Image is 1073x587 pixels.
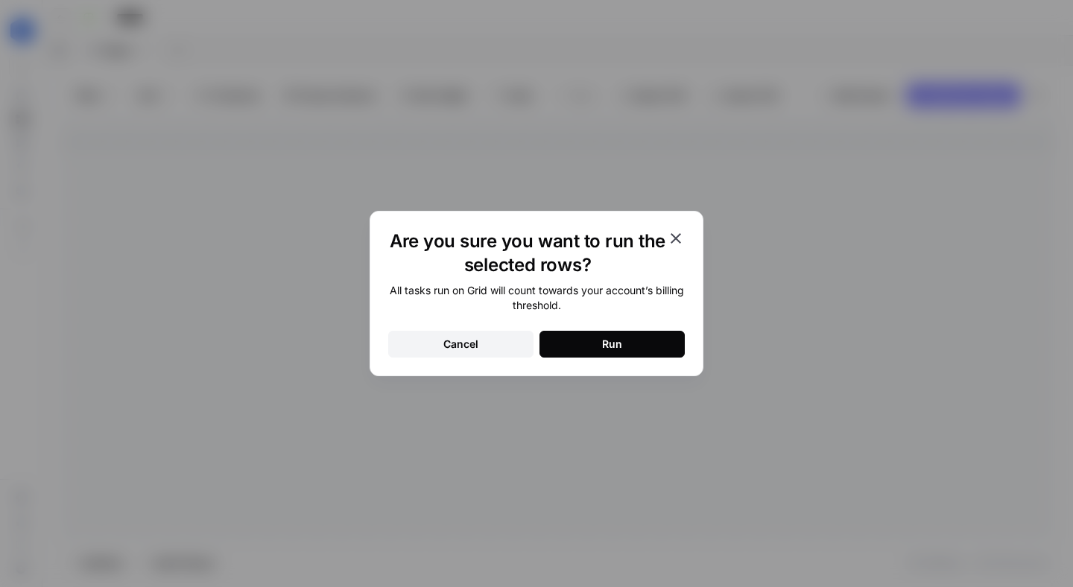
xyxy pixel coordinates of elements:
div: Run [602,337,622,352]
div: All tasks run on Grid will count towards your account’s billing threshold. [388,283,685,313]
button: Cancel [388,331,534,358]
button: Run [539,331,685,358]
h1: Are you sure you want to run the selected rows? [388,229,667,277]
div: Cancel [443,337,478,352]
